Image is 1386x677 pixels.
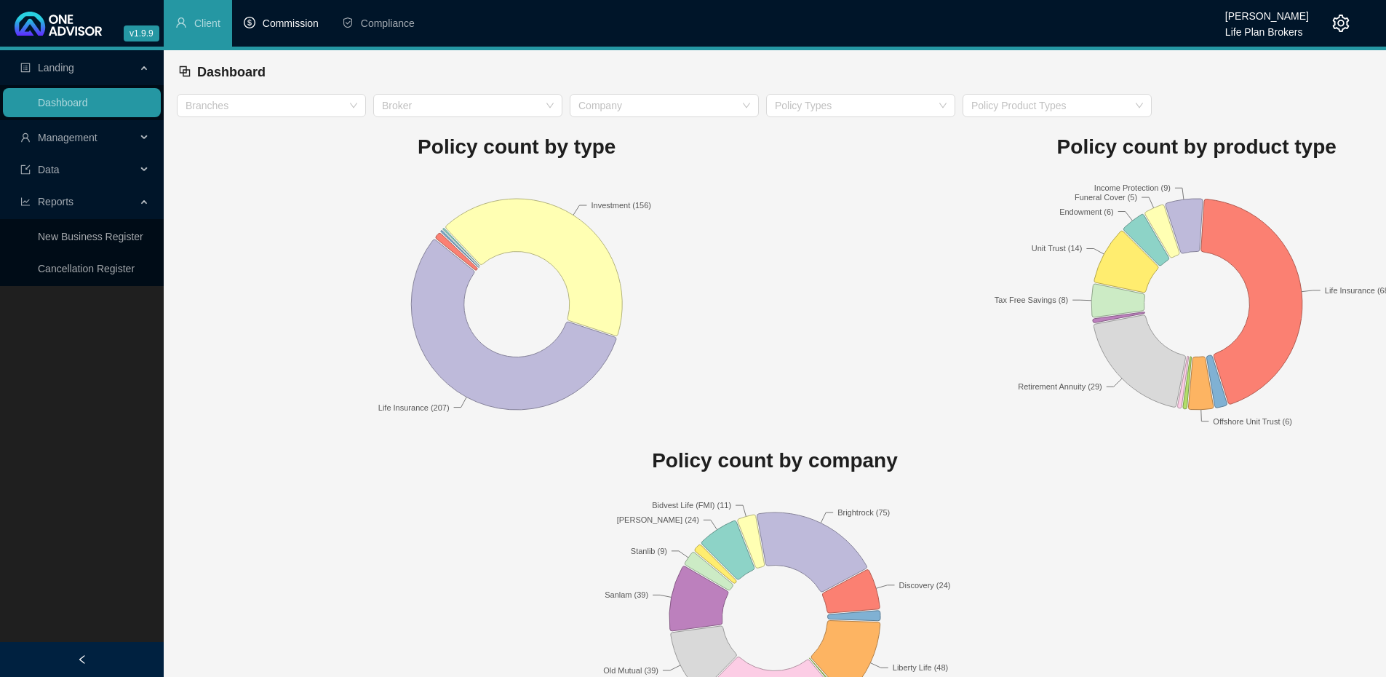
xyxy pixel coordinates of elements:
img: 2df55531c6924b55f21c4cf5d4484680-logo-light.svg [15,12,102,36]
text: Unit Trust (14) [1031,244,1082,253]
text: Life Insurance (207) [378,403,450,411]
span: Landing [38,62,74,74]
span: Client [194,17,220,29]
span: block [178,65,191,78]
span: Commission [263,17,319,29]
text: Bidvest Life (FMI) (11) [652,501,731,510]
text: Discovery (24) [899,581,951,590]
text: Funeral Cover (5) [1075,193,1137,202]
span: Data [38,164,60,175]
span: Management [38,132,97,143]
text: Tax Free Savings (8) [994,296,1067,304]
span: safety [342,17,354,28]
span: Dashboard [197,65,266,79]
text: [PERSON_NAME] (24) [617,515,699,524]
span: user [20,132,31,143]
a: Dashboard [38,97,88,108]
span: setting [1332,15,1350,32]
span: left [77,654,87,665]
text: Offshore Unit Trust (6) [1213,416,1292,425]
text: Stanlib (9) [631,547,667,555]
text: Old Mutual (39) [603,666,658,675]
span: dollar [244,17,255,28]
h1: Policy count by type [177,131,857,163]
a: Cancellation Register [38,263,135,274]
span: profile [20,63,31,73]
text: Income Protection (9) [1094,183,1171,192]
span: Compliance [361,17,415,29]
span: user [175,17,187,28]
a: New Business Register [38,231,143,242]
text: Brightrock (75) [837,508,890,517]
span: v1.9.9 [124,25,159,41]
text: Investment (156) [591,201,651,210]
text: Sanlam (39) [605,590,648,599]
text: Retirement Annuity (29) [1018,382,1102,391]
div: [PERSON_NAME] [1225,4,1309,20]
h1: Policy count by company [177,445,1373,477]
span: line-chart [20,197,31,207]
text: Endowment (6) [1059,207,1114,215]
span: Reports [38,196,73,207]
text: Liberty Life (48) [893,663,948,672]
span: import [20,165,31,175]
div: Life Plan Brokers [1225,20,1309,36]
